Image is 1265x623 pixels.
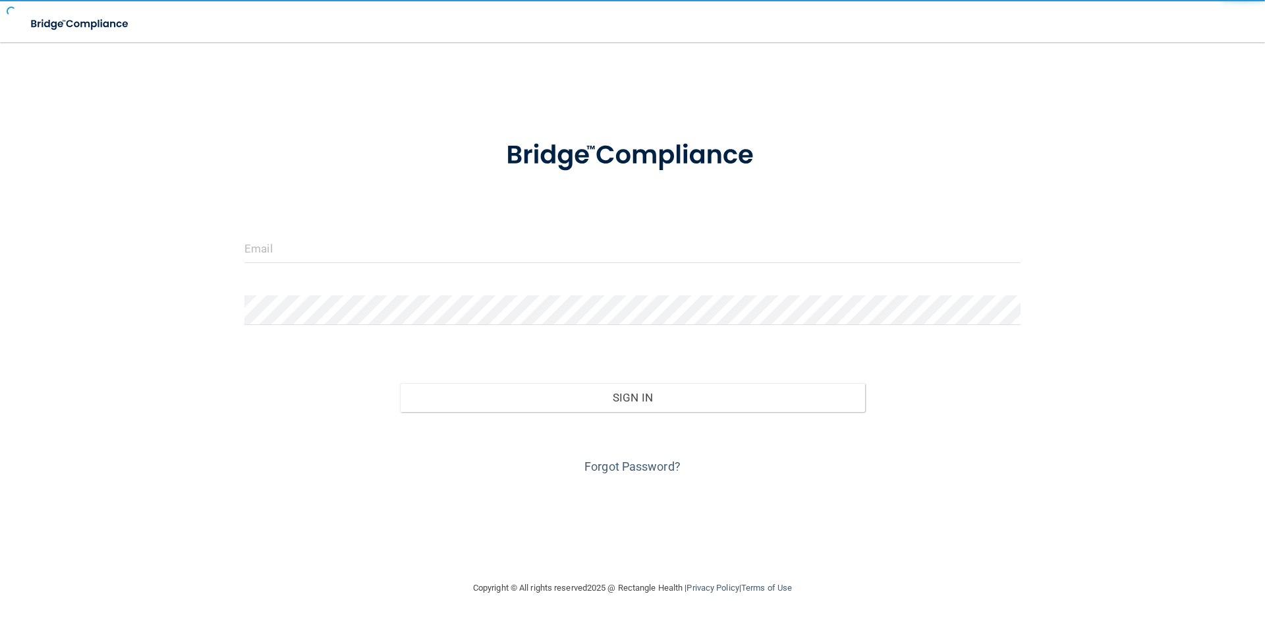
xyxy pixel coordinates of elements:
img: bridge_compliance_login_screen.278c3ca4.svg [20,11,141,38]
div: Copyright © All rights reserved 2025 @ Rectangle Health | | [392,567,873,609]
img: bridge_compliance_login_screen.278c3ca4.svg [479,121,786,190]
input: Email [244,233,1021,263]
a: Forgot Password? [584,460,681,473]
button: Sign In [400,383,866,412]
a: Terms of Use [741,583,792,593]
a: Privacy Policy [687,583,739,593]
